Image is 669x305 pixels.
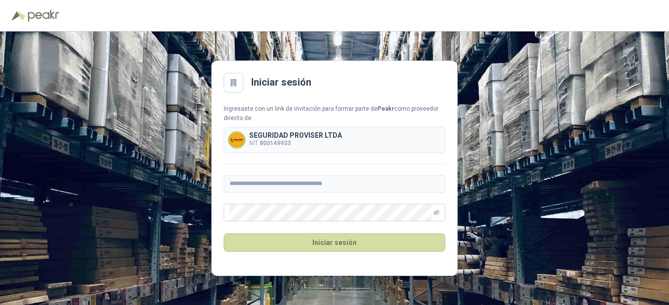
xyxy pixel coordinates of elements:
div: Ingresaste con un link de invitación para formar parte de como proveedor directo de: [224,104,445,123]
p: SEGURIDAD PROVISER LTDA [249,132,342,139]
span: eye-invisible [434,210,439,215]
p: NIT [249,139,342,148]
img: Peakr [28,10,59,22]
h2: Iniciar sesión [251,75,311,90]
b: Peakr [377,105,394,112]
button: Iniciar sesión [224,233,445,252]
img: Company Logo [229,132,245,148]
b: 800149933 [260,140,291,147]
img: Logo [12,11,26,21]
